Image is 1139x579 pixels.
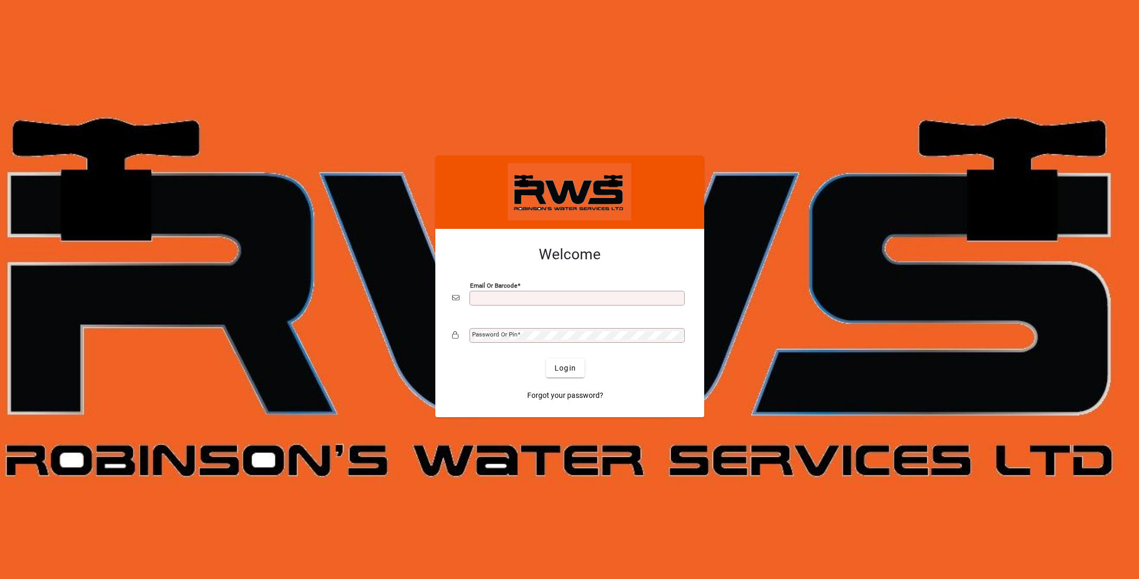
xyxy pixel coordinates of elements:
mat-label: Email or Barcode [470,282,517,289]
span: Forgot your password? [527,390,603,401]
button: Login [546,359,584,377]
mat-label: Password or Pin [472,331,517,338]
a: Forgot your password? [523,386,608,405]
span: Login [555,363,576,374]
h2: Welcome [452,246,687,264]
